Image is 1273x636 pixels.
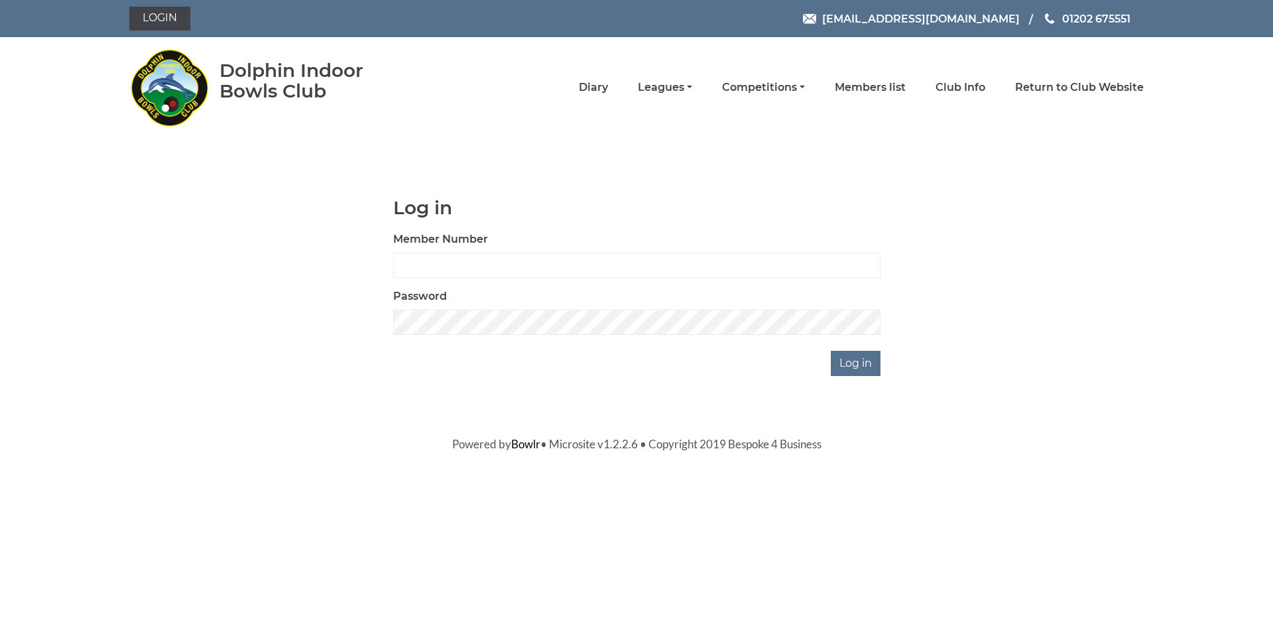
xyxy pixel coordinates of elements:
[579,80,608,95] a: Diary
[1043,11,1130,27] a: Phone us 01202 675551
[452,437,821,451] span: Powered by • Microsite v1.2.2.6 • Copyright 2019 Bespoke 4 Business
[822,12,1020,25] span: [EMAIL_ADDRESS][DOMAIN_NAME]
[936,80,985,95] a: Club Info
[129,7,190,31] a: Login
[803,11,1020,27] a: Email [EMAIL_ADDRESS][DOMAIN_NAME]
[835,80,906,95] a: Members list
[831,351,880,376] input: Log in
[1045,13,1054,24] img: Phone us
[803,14,816,24] img: Email
[393,288,447,304] label: Password
[722,80,805,95] a: Competitions
[129,41,209,134] img: Dolphin Indoor Bowls Club
[1015,80,1144,95] a: Return to Club Website
[638,80,692,95] a: Leagues
[511,437,540,451] a: Bowlr
[1062,12,1130,25] span: 01202 675551
[219,60,406,101] div: Dolphin Indoor Bowls Club
[393,231,488,247] label: Member Number
[393,198,880,218] h1: Log in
